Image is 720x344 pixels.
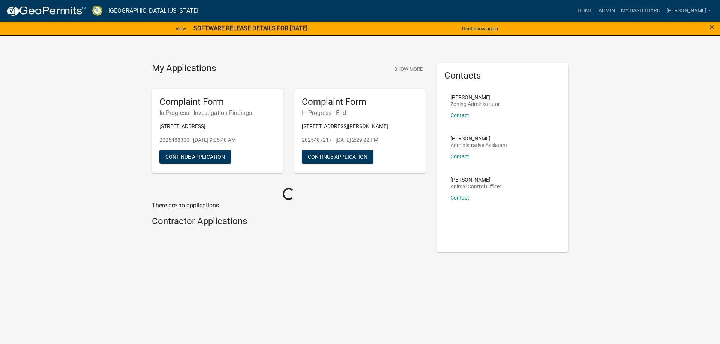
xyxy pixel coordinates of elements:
p: 2025487217 - [DATE] 2:29:22 PM [302,136,418,144]
button: Continue Application [159,150,231,164]
p: [PERSON_NAME] [450,177,501,182]
img: Crawford County, Georgia [92,6,102,16]
h4: My Applications [152,63,216,74]
a: [PERSON_NAME] [663,4,714,18]
p: [PERSON_NAME] [450,136,507,141]
h4: Contractor Applications [152,216,426,227]
wm-workflow-list-section: Contractor Applications [152,216,426,230]
h5: Complaint Form [302,97,418,107]
p: [STREET_ADDRESS][PERSON_NAME] [302,122,418,130]
strong: SOFTWARE RELEASE DETAILS FOR [DATE] [193,25,307,32]
h5: Complaint Form [159,97,276,107]
a: Contact [450,112,469,118]
a: Home [574,4,595,18]
h5: Contacts [444,70,561,81]
a: [GEOGRAPHIC_DATA], [US_STATE] [108,4,198,17]
a: Contact [450,153,469,159]
p: Administrative Assistant [450,143,507,148]
a: Contact [450,195,469,201]
button: Close [709,22,714,31]
p: There are no applications [152,201,426,210]
button: Don't show again [459,22,501,35]
span: × [709,22,714,32]
p: Zoning Administrator [450,101,500,107]
a: View [172,22,189,35]
p: [STREET_ADDRESS] [159,122,276,130]
button: Continue Application [302,150,373,164]
p: Animal Control Officer [450,184,501,189]
p: 2025488300 - [DATE] 9:05:40 AM [159,136,276,144]
p: [PERSON_NAME] [450,95,500,100]
button: Show More [391,63,426,75]
a: My Dashboard [618,4,663,18]
h6: In Progress - End [302,109,418,116]
h6: In Progress - Investigation Findings [159,109,276,116]
a: Admin [595,4,618,18]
